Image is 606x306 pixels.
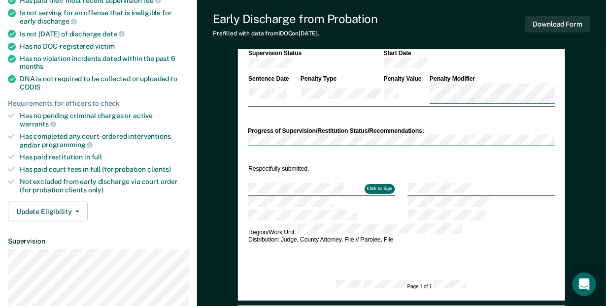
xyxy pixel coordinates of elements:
div: - Page 1 of 1 [336,280,467,291]
div: Not excluded from early discharge via court order (for probation clients [20,178,189,194]
div: Has paid court fees in full (for probation [20,165,189,174]
th: Penalty Modifier [429,75,555,83]
th: Start Date [383,49,555,57]
button: Download Form [525,16,590,32]
div: Is not [DATE] of discharge [20,30,189,38]
div: Has no violation incidents dated within the past 6 [20,55,189,71]
div: Has no pending criminal charges or active [20,112,189,128]
span: victim [95,42,115,50]
button: Update Eligibility [8,202,88,221]
span: only) [88,186,103,194]
div: Has paid restitution in [20,153,189,161]
span: discharge [37,17,77,25]
span: programming [42,141,93,149]
span: full [92,153,102,161]
td: Region/Work Unit: Distribution: Judge, County Attorney, File // Parolee, File [248,223,555,244]
td: Respectfully submitted, [248,164,395,173]
th: Supervision Status [248,49,383,57]
div: Requirements for officers to check [8,99,189,108]
span: date [102,30,124,38]
dt: Supervision [8,237,189,245]
span: warrants [20,120,56,128]
div: DNA is not required to be collected or uploaded to [20,75,189,92]
div: Is not serving for an offense that is ineligible for early [20,9,189,26]
th: Penalty Type [300,75,383,83]
span: clients) [147,165,171,173]
div: Has no DOC-registered [20,42,189,51]
span: CODIS [20,83,40,91]
th: Penalty Value [383,75,430,83]
th: Sentence Date [248,75,300,83]
span: months [20,62,43,70]
div: Progress of Supervision/Restitution Status/Recommendations: [248,127,555,135]
div: Open Intercom Messenger [572,273,596,296]
div: Has completed any court-ordered interventions and/or [20,132,189,149]
div: Prefilled with data from IDOC on [DATE] . [213,30,378,37]
button: Click to Sign [365,184,395,194]
div: Early Discharge from Probation [213,12,378,26]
